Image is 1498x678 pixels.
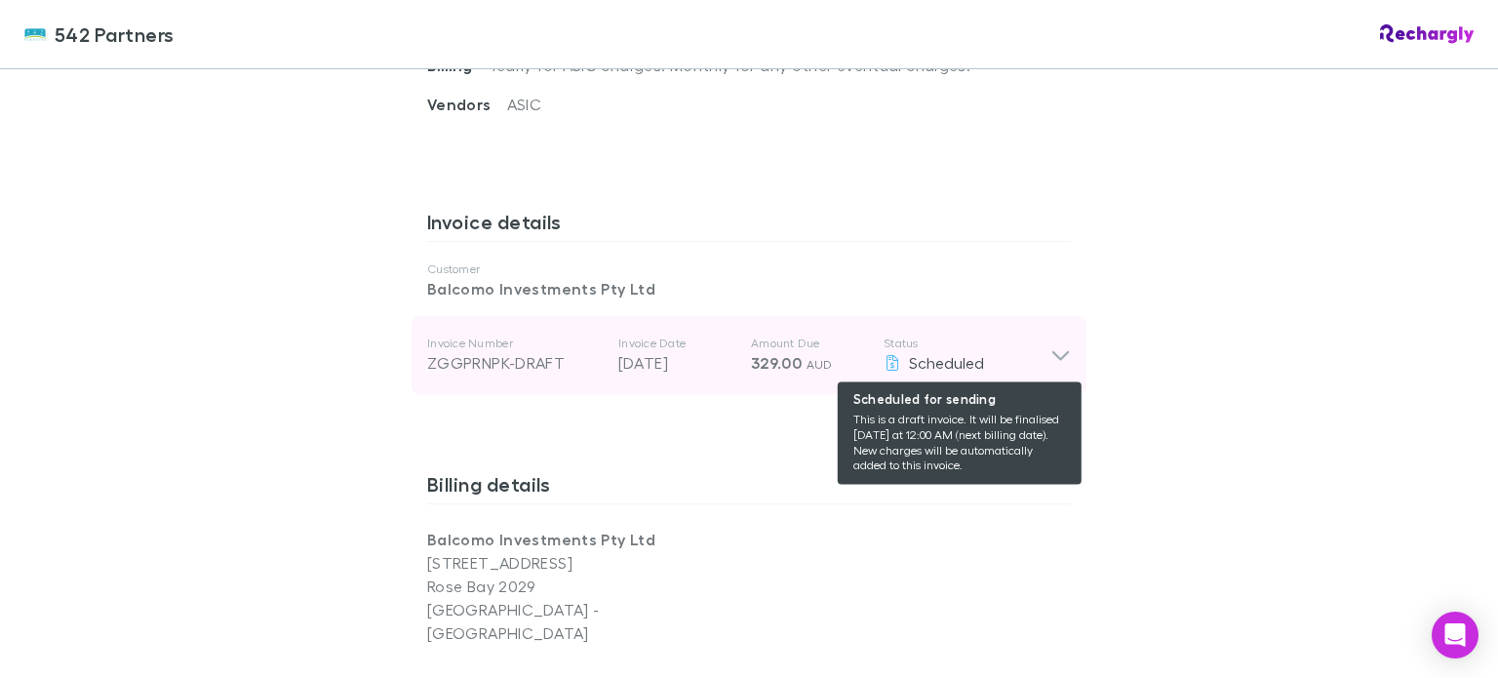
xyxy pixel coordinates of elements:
[884,336,1050,351] p: Status
[427,528,749,551] p: Balcomo Investments Pty Ltd
[427,351,603,375] div: ZGGPRNPK-DRAFT
[507,95,541,113] span: ASIC
[909,353,984,372] span: Scheduled
[807,357,833,372] span: AUD
[427,95,507,114] span: Vendors
[1380,24,1475,44] img: Rechargly Logo
[427,551,749,575] p: [STREET_ADDRESS]
[751,353,802,373] span: 329.00
[427,472,1071,503] h3: Billing details
[427,598,749,645] p: [GEOGRAPHIC_DATA] - [GEOGRAPHIC_DATA]
[55,20,175,49] span: 542 Partners
[427,210,1071,241] h3: Invoice details
[427,277,1071,300] p: Balcomo Investments Pty Ltd
[23,22,47,46] img: 542 Partners's Logo
[427,261,1071,277] p: Customer
[618,351,735,375] p: [DATE]
[412,316,1086,394] div: Invoice NumberZGGPRNPK-DRAFTInvoice Date[DATE]Amount Due329.00 AUDStatus
[751,336,868,351] p: Amount Due
[427,336,603,351] p: Invoice Number
[427,575,749,598] p: Rose Bay 2029
[618,336,735,351] p: Invoice Date
[1432,612,1478,658] div: Open Intercom Messenger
